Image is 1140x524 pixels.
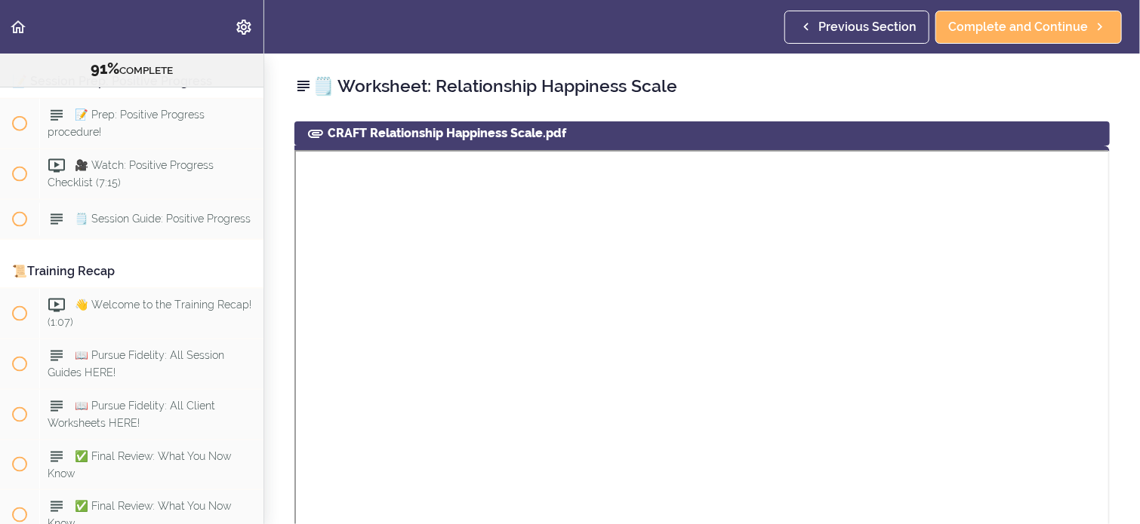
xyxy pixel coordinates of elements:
span: 📝 Prep: Positive Progress procedure! [48,109,205,138]
span: ✅ Final Review: What You Now Know [48,450,231,480]
span: 🗒️ Session Guide: Positive Progress [75,213,251,225]
a: Previous Section [784,11,929,44]
svg: Back to course curriculum [9,18,27,36]
svg: Settings Menu [235,18,253,36]
span: 👋 Welcome to the Training Recap! (1:07) [48,299,251,328]
div: CRAFT Relationship Happiness Scale.pdf [294,121,1110,146]
span: 91% [91,60,119,78]
span: Previous Section [818,18,917,36]
h2: 🗒️ Worksheet: Relationship Happiness Scale [294,73,1110,99]
div: COMPLETE [19,60,245,79]
span: 🎥 Watch: Positive Progress Checklist (7:15) [48,159,214,188]
a: Complete and Continue [935,11,1122,44]
span: 📖 Pursue Fidelity: All Session Guides HERE! [48,349,224,378]
span: 📖 Pursue Fidelity: All Client Worksheets HERE! [48,400,215,429]
span: Complete and Continue [948,18,1088,36]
